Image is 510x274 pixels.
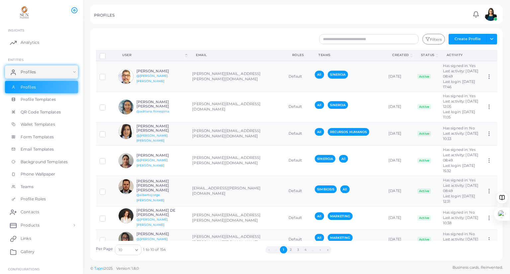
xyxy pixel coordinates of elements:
[385,176,414,206] td: [DATE]
[285,145,311,176] td: Default
[21,109,61,115] span: QR Code Templates
[443,147,475,152] span: Has signed in: Yes
[482,8,499,21] a: avatar
[119,69,133,84] img: avatar
[385,61,414,92] td: [DATE]
[443,79,475,89] span: Last login: [DATE] 17:46
[315,101,324,109] span: All
[417,215,431,221] span: Active
[189,61,285,92] td: [PERSON_NAME][EMAIL_ADDRESS][PERSON_NAME][DOMAIN_NAME]
[443,153,478,163] span: Last activity: [DATE] 08:49
[5,219,78,232] a: Products
[136,100,185,108] h6: [PERSON_NAME] [PERSON_NAME]
[417,237,431,242] span: Active
[315,155,335,163] span: SINERGIA
[285,230,311,249] td: Default
[119,100,133,114] img: avatar
[5,180,78,193] a: Teams
[21,184,34,190] span: Teams
[21,39,39,45] span: Analytics
[385,206,414,230] td: [DATE]
[189,206,285,230] td: [PERSON_NAME][EMAIL_ADDRESS][PERSON_NAME][DOMAIN_NAME]
[94,13,115,18] h5: PROFILES
[302,246,309,253] button: Go to page 4
[189,122,285,145] td: [PERSON_NAME][EMAIL_ADDRESS][PERSON_NAME][DOMAIN_NAME]
[315,185,337,193] span: SIMBIOSIS
[119,232,133,247] img: avatar
[328,128,370,136] span: RECURSOS HUMANOS
[96,50,115,61] th: Row-selection
[443,178,475,182] span: Has signed in: Yes
[417,74,431,79] span: Active
[166,246,431,253] ul: Pagination
[21,249,35,255] span: Gallery
[447,53,475,57] div: activity
[136,153,185,158] h6: [PERSON_NAME]
[421,53,435,57] div: Status
[119,124,133,139] img: avatar
[136,69,185,73] h6: [PERSON_NAME]
[136,74,169,83] a: @[PERSON_NAME].[PERSON_NAME]
[5,193,78,205] a: Profile Roles
[136,158,169,167] a: @[PERSON_NAME].[PERSON_NAME]
[5,65,78,79] a: Profiles
[5,118,78,131] a: Wallet Templates
[196,53,277,57] div: Email
[443,210,475,215] span: Has signed in: No
[443,99,478,109] span: Last activity: [DATE] 12:05
[8,267,40,271] span: Configurations
[295,246,302,253] button: Go to page 3
[5,205,78,219] a: Contacts
[340,185,349,193] span: All
[8,58,24,62] span: ENTITIES
[453,265,503,270] span: Business cards. Reinvented.
[315,71,324,78] span: All
[5,168,78,180] a: Phone Wallpaper
[96,246,113,252] label: Per Page
[21,97,56,103] span: Profile Templates
[285,206,311,230] td: Default
[443,194,475,204] span: Last login: [DATE] 12:31
[21,121,55,127] span: Wallet Templates
[285,61,311,92] td: Default
[385,145,414,176] td: [DATE]
[136,237,169,246] a: @[PERSON_NAME].[PERSON_NAME]
[123,246,132,253] input: Search for option
[315,128,324,136] span: All
[443,215,478,225] span: Last activity: [DATE] 10:38
[119,246,122,253] span: 10
[385,122,414,145] td: [DATE]
[443,163,475,173] span: Last login: [DATE] 15:32
[443,183,478,193] span: Last activity: [DATE] 08:49
[136,193,164,202] a: @albertojorge.[PERSON_NAME]
[119,208,133,223] img: avatar
[443,126,475,130] span: Has signed in: No
[94,266,104,271] a: Tapni
[443,94,475,98] span: Has signed in: Yes
[21,134,54,140] span: Form Templates
[385,230,414,249] td: [DATE]
[136,124,185,133] h6: [PERSON_NAME] [PERSON_NAME]
[328,71,348,78] span: SINERGIA
[5,131,78,143] a: Form Templates
[136,109,169,113] a: @adriana.florespina
[189,176,285,206] td: [EMAIL_ADDRESS][PERSON_NAME][DOMAIN_NAME]
[443,69,478,79] span: Last activity: [DATE] 08:49
[339,155,348,163] span: All
[287,246,295,253] button: Go to page 2
[443,232,475,236] span: Has signed in: No
[6,6,43,19] a: logo
[119,179,133,194] img: avatar
[5,232,78,245] a: Links
[5,245,78,258] a: Gallery
[5,93,78,106] a: Profile Templates
[21,146,54,152] span: Email Templates
[317,246,324,253] button: Go to next page
[5,36,78,49] a: Analytics
[324,246,331,253] button: Go to last page
[21,196,46,202] span: Profile Roles
[292,53,304,57] div: Roles
[136,179,185,192] h6: [PERSON_NAME] [PERSON_NAME] [PERSON_NAME]
[484,8,497,21] img: avatar
[328,212,353,220] span: MARKETING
